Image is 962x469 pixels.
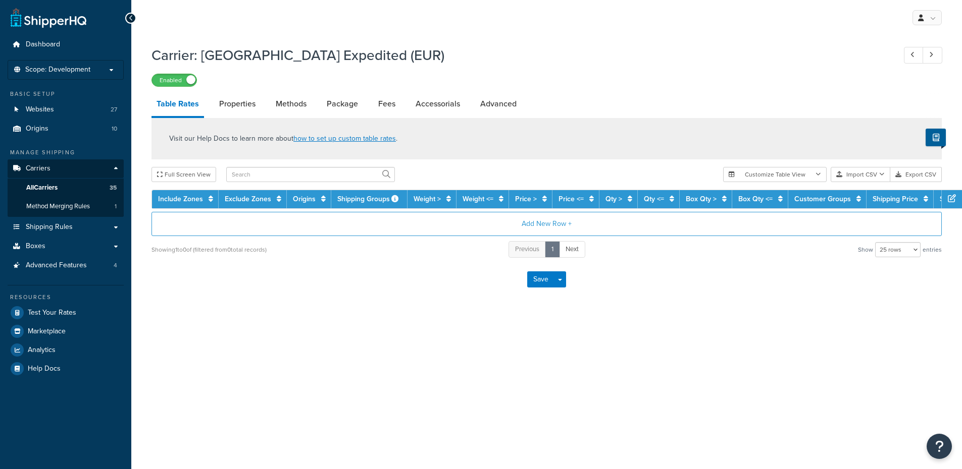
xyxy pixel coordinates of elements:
[28,327,66,336] span: Marketplace
[8,35,124,54] a: Dashboard
[158,194,203,204] a: Include Zones
[463,194,493,204] a: Weight <=
[559,241,585,258] a: Next
[26,202,90,211] span: Method Merging Rules
[111,105,117,114] span: 27
[115,202,117,211] span: 1
[738,194,773,204] a: Box Qty <=
[293,194,316,204] a: Origins
[686,194,717,204] a: Box Qty >
[26,242,45,251] span: Boxes
[28,346,56,355] span: Analytics
[8,179,124,197] a: AllCarriers35
[225,194,271,204] a: Exclude Zones
[923,47,942,64] a: Next Record
[8,304,124,322] a: Test Your Rates
[226,167,395,182] input: Search
[8,256,124,275] a: Advanced Features4
[110,184,117,192] span: 35
[923,243,942,257] span: entries
[151,45,885,65] h1: Carrier: [GEOGRAPHIC_DATA] Expedited (EUR)
[26,105,54,114] span: Websites
[151,243,267,257] div: Showing 1 to 0 of (filtered from 0 total records)
[8,293,124,302] div: Resources
[151,212,942,236] button: Add New Row +
[545,241,560,258] a: 1
[28,309,76,317] span: Test Your Rates
[605,194,622,204] a: Qty >
[373,92,400,116] a: Fees
[8,322,124,340] a: Marketplace
[8,218,124,237] a: Shipping Rules
[28,365,61,373] span: Help Docs
[8,159,124,217] li: Carriers
[515,194,537,204] a: Price >
[25,66,90,74] span: Scope: Development
[8,120,124,138] li: Origins
[271,92,312,116] a: Methods
[890,167,942,182] button: Export CSV
[26,40,60,49] span: Dashboard
[831,167,890,182] button: Import CSV
[8,100,124,119] a: Websites27
[873,194,918,204] a: Shipping Price
[151,167,216,182] button: Full Screen View
[414,194,441,204] a: Weight >
[293,133,396,144] a: how to set up custom table rates
[904,47,924,64] a: Previous Record
[26,125,48,133] span: Origins
[8,148,124,157] div: Manage Shipping
[926,129,946,146] button: Show Help Docs
[8,90,124,98] div: Basic Setup
[112,125,117,133] span: 10
[8,120,124,138] a: Origins10
[411,92,465,116] a: Accessorials
[8,256,124,275] li: Advanced Features
[475,92,522,116] a: Advanced
[566,244,579,254] span: Next
[26,164,50,173] span: Carriers
[509,241,546,258] a: Previous
[26,184,58,192] span: All Carriers
[559,194,584,204] a: Price <=
[927,434,952,459] button: Open Resource Center
[8,197,124,216] a: Method Merging Rules1
[331,190,408,208] th: Shipping Groups
[858,243,873,257] span: Show
[8,360,124,378] a: Help Docs
[8,197,124,216] li: Method Merging Rules
[527,271,554,287] button: Save
[644,194,664,204] a: Qty <=
[214,92,261,116] a: Properties
[794,194,851,204] a: Customer Groups
[26,223,73,231] span: Shipping Rules
[8,159,124,178] a: Carriers
[515,244,539,254] span: Previous
[169,133,397,144] p: Visit our Help Docs to learn more about .
[152,74,196,86] label: Enabled
[8,237,124,256] a: Boxes
[723,167,827,182] button: Customize Table View
[151,92,204,118] a: Table Rates
[114,261,117,270] span: 4
[8,341,124,359] a: Analytics
[26,261,87,270] span: Advanced Features
[8,100,124,119] li: Websites
[322,92,363,116] a: Package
